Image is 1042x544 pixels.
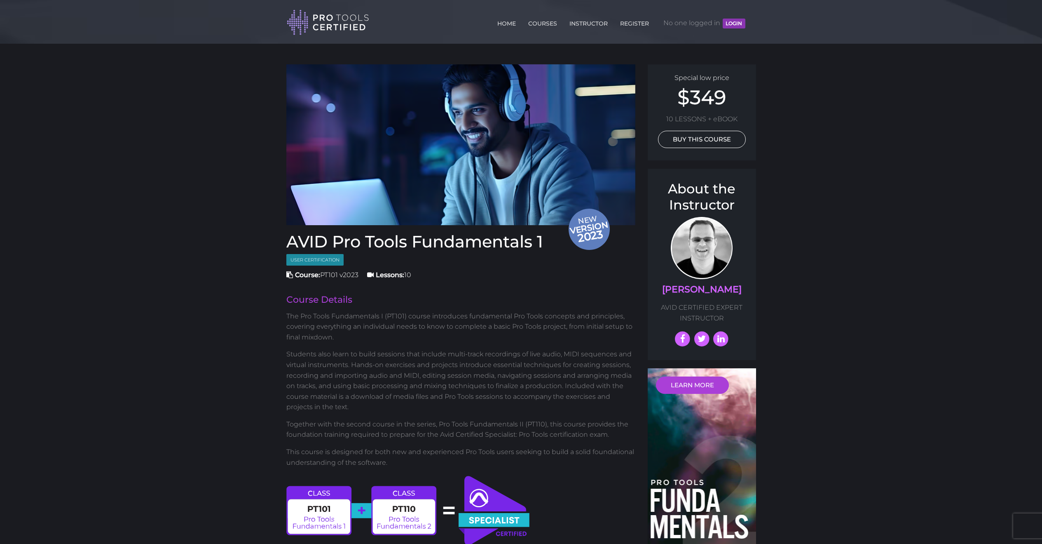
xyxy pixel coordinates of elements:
strong: Lessons: [376,271,404,279]
span: 2023 [569,226,611,246]
a: COURSES [526,15,559,28]
strong: Course: [295,271,320,279]
span: Special low price [674,74,729,82]
span: version [568,222,609,233]
p: AVID CERTIFIED EXPERT INSTRUCTOR [656,302,748,323]
img: Pro tools certified Fundamentals 1 Course cover [286,64,636,225]
span: New [568,214,612,246]
h1: AVID Pro Tools Fundamentals 1 [286,233,636,250]
a: Newversion 2023 [286,64,636,225]
p: 10 LESSONS + eBOOK [656,114,748,125]
h3: About the Instructor [656,181,748,213]
img: Pro Tools Certified Logo [287,9,369,36]
a: LEARN MORE [656,377,729,394]
a: BUY THIS COURSE [658,131,746,148]
h2: Course Details [286,295,636,304]
p: The Pro Tools Fundamentals I (PT101) course introduces fundamental Pro Tools concepts and princip... [286,311,636,343]
h2: $349 [656,87,748,107]
p: Students also learn to build sessions that include multi-track recordings of live audio, MIDI seq... [286,349,636,412]
p: This course is designed for both new and experienced Pro Tools users seeking to build a solid fou... [286,447,636,468]
span: 10 [367,271,411,279]
a: HOME [495,15,518,28]
a: INSTRUCTOR [567,15,610,28]
a: [PERSON_NAME] [662,284,742,295]
img: AVID Expert Instructor, Professor Scott Beckett profile photo [671,217,733,279]
span: PT101 v2023 [286,271,358,279]
span: No one logged in [663,11,745,35]
a: REGISTER [618,15,651,28]
button: LOGIN [723,19,745,28]
p: Together with the second course in the series, Pro Tools Fundamentals II (PT110), this course pro... [286,419,636,440]
span: User Certification [286,254,344,266]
